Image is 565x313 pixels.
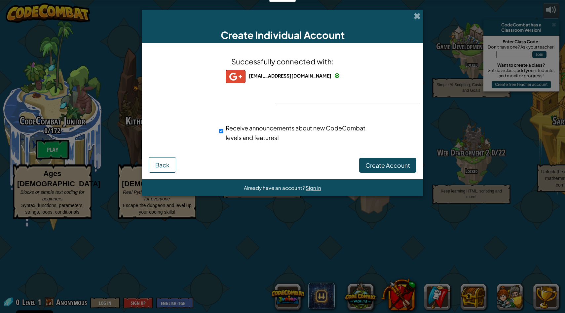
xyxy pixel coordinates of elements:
span: Create Individual Account [221,29,345,41]
button: Back [149,157,176,173]
img: gplus_small.png [226,70,245,83]
input: Receive announcements about new CodeCombat levels and features! [219,124,223,138]
span: [EMAIL_ADDRESS][DOMAIN_NAME] [249,73,331,79]
span: Create Account [365,161,410,169]
span: Back [155,161,169,169]
span: Receive announcements about new CodeCombat levels and features! [226,124,365,141]
button: Create Account [359,158,416,173]
span: Successfully connected with: [231,57,334,66]
span: Already have an account? [244,185,306,191]
a: Sign in [306,185,321,191]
